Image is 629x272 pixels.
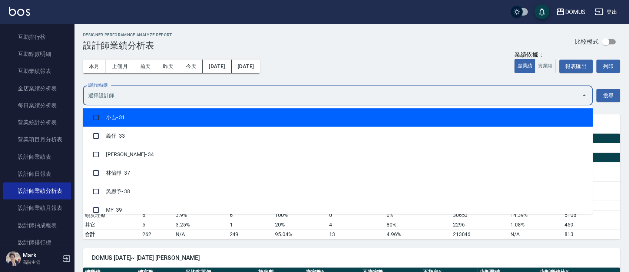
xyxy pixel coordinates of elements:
[83,145,593,164] li: [PERSON_NAME] - 34
[3,80,71,97] a: 全店業績分析表
[232,60,260,73] button: [DATE]
[228,229,273,239] td: 249
[385,210,451,220] td: 0 %
[451,229,509,239] td: 213046
[83,108,593,127] li: 小吉 - 31
[3,148,71,165] a: 設計師業績表
[273,220,327,229] td: 20 %
[596,60,620,73] button: 列印
[83,220,140,229] td: 其它
[596,89,620,103] button: 搜尋
[327,229,385,239] td: 13
[92,254,611,262] span: DOMUS [DATE]~ [DATE] [PERSON_NAME]
[9,7,30,16] img: Logo
[3,28,71,46] a: 互助排行榜
[592,5,620,19] button: 登出
[3,131,71,148] a: 營業項目月分析表
[83,40,172,51] h3: 設計師業績分析表
[88,83,107,88] label: 設計師篩選
[83,60,106,73] button: 本月
[106,60,134,73] button: 上個月
[3,46,71,63] a: 互助點數明細
[3,114,71,131] a: 營業統計分析表
[553,4,589,20] button: DOMUS
[385,229,451,239] td: 4.96%
[157,60,180,73] button: 昨天
[83,33,172,37] h2: Designer Perforamnce Analyze Report
[3,199,71,216] a: 設計師業績月報表
[23,259,60,266] p: 高階主管
[509,220,563,229] td: 1.08 %
[180,60,203,73] button: 今天
[565,7,586,17] div: DOMUS
[86,89,578,102] input: 選擇設計師
[83,229,140,239] td: 合計
[559,60,593,73] button: 報表匯出
[273,210,327,220] td: 100 %
[3,217,71,234] a: 設計師抽成報表
[273,229,327,239] td: 95.04%
[83,182,593,201] li: 吳思予 - 38
[83,127,593,145] li: 義仔 - 33
[23,252,60,259] h5: Mark
[174,210,228,220] td: 3.9 %
[578,90,590,101] button: Close
[228,210,273,220] td: 6
[140,220,173,229] td: 5
[509,210,563,220] td: 14.39 %
[514,59,535,73] button: 虛業績
[83,210,140,220] td: 頭皮理療
[140,229,173,239] td: 262
[327,210,385,220] td: 0
[514,51,556,59] div: 業績依據：
[327,220,385,229] td: 4
[535,59,556,73] button: 實業績
[509,229,563,239] td: N/A
[451,210,509,220] td: 30650
[3,182,71,199] a: 設計師業績分析表
[563,229,620,239] td: 813
[3,165,71,182] a: 設計師日報表
[83,201,593,219] li: MY - 39
[174,229,228,239] td: N/A
[534,4,549,19] button: save
[3,234,71,251] a: 設計師排行榜
[174,220,228,229] td: 3.25 %
[3,63,71,80] a: 互助業績報表
[6,251,21,266] img: Person
[140,210,173,220] td: 6
[563,210,620,220] td: 5108
[575,38,599,46] p: 比較模式
[385,220,451,229] td: 80 %
[228,220,273,229] td: 1
[134,60,157,73] button: 前天
[203,60,231,73] button: [DATE]
[451,220,509,229] td: 2296
[83,164,593,182] li: 林怡靜 - 37
[3,97,71,114] a: 每日業績分析表
[563,220,620,229] td: 459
